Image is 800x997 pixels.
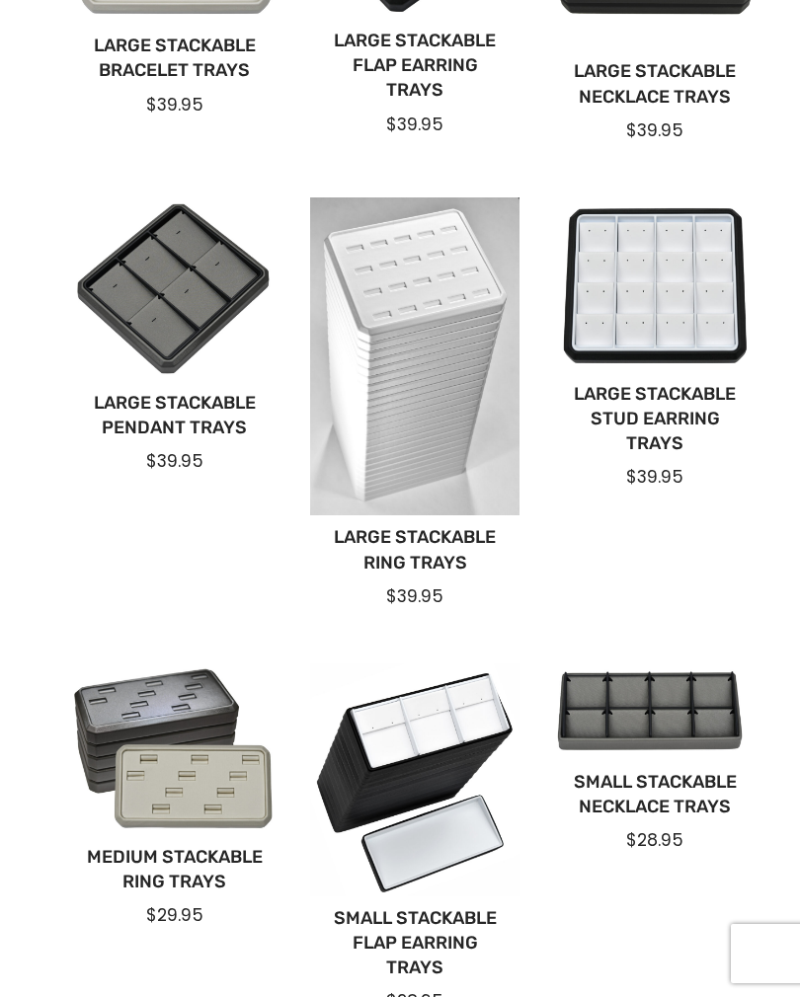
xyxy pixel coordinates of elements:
[86,449,263,473] div: $39.95
[326,113,503,136] div: $39.95
[86,34,263,83] a: Large Stackable Bracelet Trays
[567,59,744,109] a: Large Stackable Necklace Trays
[567,465,744,489] div: $39.95
[86,93,263,116] div: $39.95
[567,770,744,819] a: Small Stackable Necklace Trays
[86,845,263,894] a: Medium Stackable Ring Trays
[567,828,744,852] div: $28.95
[326,525,503,575] a: Large Stackable Ring Trays
[567,118,744,142] div: $39.95
[326,584,503,608] div: $39.95
[86,903,263,927] div: $29.95
[326,906,503,981] a: Small Stackable Flap Earring Trays
[567,382,744,457] a: Large Stackable Stud Earring Trays
[86,391,263,440] a: Large Stackable Pendant Trays
[326,29,503,104] a: Large Stackable Flap Earring Trays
